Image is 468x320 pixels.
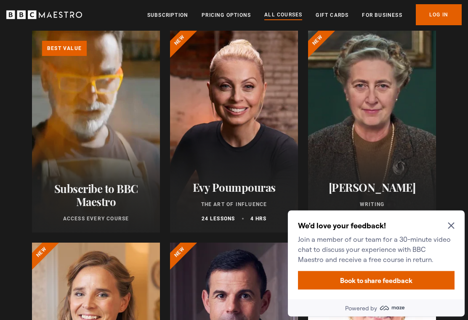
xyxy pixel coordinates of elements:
button: Book to share feedback [13,64,170,82]
a: Log In [416,4,462,25]
div: Optional study invitation [3,3,180,109]
a: Evy Poumpouras The Art of Influence 24 lessons 4 hrs New [170,31,298,233]
p: 24 lessons [202,215,235,223]
a: Gift Cards [316,11,348,19]
a: All Courses [264,11,302,20]
h2: [PERSON_NAME] [318,181,426,194]
p: 4 hrs [250,215,267,223]
svg: BBC Maestro [6,8,82,21]
p: Best value [42,41,87,56]
a: Powered by maze [3,93,180,109]
h2: We'd love your feedback! [13,13,167,24]
p: The Art of Influence [180,201,288,209]
nav: Primary [147,4,462,25]
a: Subscription [147,11,188,19]
a: [PERSON_NAME] Writing 11 lessons 2.5 hrs New [308,31,436,233]
a: Pricing Options [202,11,251,19]
h2: Evy Poumpouras [180,181,288,194]
a: For business [362,11,402,19]
p: Writing [318,201,426,209]
p: Join a member of our team for a 30-minute video chat to discuss your experience with BBC Maestro ... [13,27,167,57]
button: Close Maze Prompt [163,15,170,22]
